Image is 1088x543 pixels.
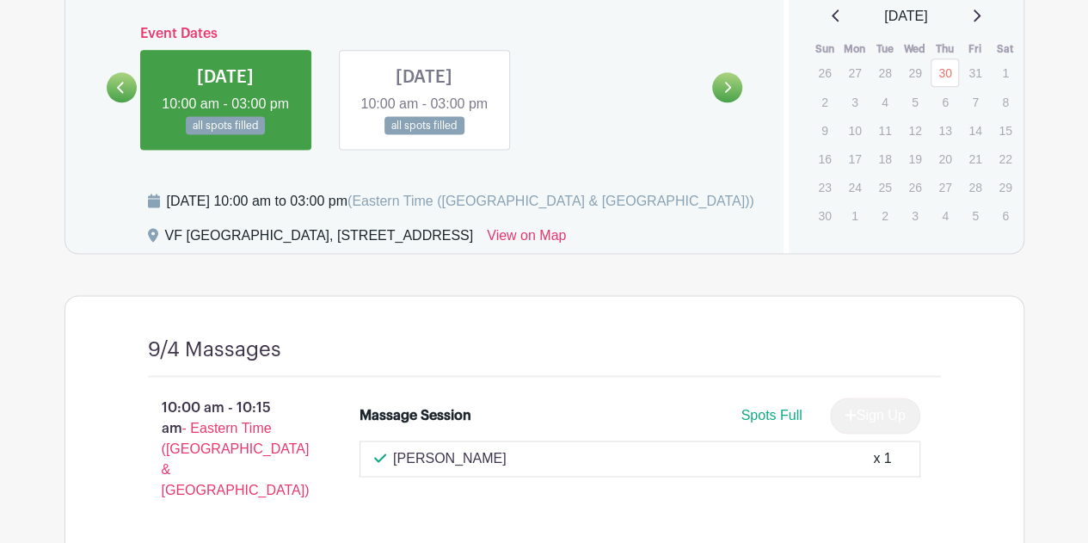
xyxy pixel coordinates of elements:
p: 27 [840,59,869,86]
a: View on Map [487,225,566,253]
p: 22 [991,145,1019,172]
p: 10 [840,117,869,144]
p: 4 [931,202,959,229]
p: 1 [840,202,869,229]
p: 5 [961,202,989,229]
th: Wed [900,40,930,58]
p: 26 [901,174,929,201]
p: 28 [961,174,989,201]
span: (Eastern Time ([GEOGRAPHIC_DATA] & [GEOGRAPHIC_DATA])) [347,194,754,208]
p: 17 [840,145,869,172]
p: 6 [931,89,959,115]
th: Fri [960,40,990,58]
span: - Eastern Time ([GEOGRAPHIC_DATA] & [GEOGRAPHIC_DATA]) [162,421,310,497]
p: 28 [870,59,899,86]
p: 15 [991,117,1019,144]
p: 7 [961,89,989,115]
div: x 1 [873,448,891,469]
a: 30 [931,59,959,87]
p: 10:00 am - 10:15 am [120,391,333,508]
p: 27 [931,174,959,201]
p: 25 [870,174,899,201]
p: 26 [810,59,839,86]
p: 6 [991,202,1019,229]
th: Sat [990,40,1020,58]
p: 31 [961,59,989,86]
p: 24 [840,174,869,201]
div: Massage Session [360,405,471,426]
p: 16 [810,145,839,172]
h4: 9/4 Massages [148,337,281,362]
p: 19 [901,145,929,172]
th: Thu [930,40,960,58]
h6: Event Dates [137,26,713,42]
p: 8 [991,89,1019,115]
p: 9 [810,117,839,144]
th: Tue [870,40,900,58]
p: 4 [870,89,899,115]
p: 2 [810,89,839,115]
p: 1 [991,59,1019,86]
p: 29 [991,174,1019,201]
p: [PERSON_NAME] [393,448,507,469]
p: 13 [931,117,959,144]
p: 14 [961,117,989,144]
div: [DATE] 10:00 am to 03:00 pm [167,191,754,212]
span: Spots Full [741,408,802,423]
p: 5 [901,89,929,115]
th: Mon [839,40,870,58]
p: 23 [810,174,839,201]
th: Sun [809,40,839,58]
p: 3 [901,202,929,229]
p: 29 [901,59,929,86]
p: 30 [810,202,839,229]
p: 11 [870,117,899,144]
p: 2 [870,202,899,229]
p: 20 [931,145,959,172]
p: 3 [840,89,869,115]
span: [DATE] [884,6,927,27]
p: 18 [870,145,899,172]
div: VF [GEOGRAPHIC_DATA], [STREET_ADDRESS] [165,225,474,253]
p: 12 [901,117,929,144]
p: 21 [961,145,989,172]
